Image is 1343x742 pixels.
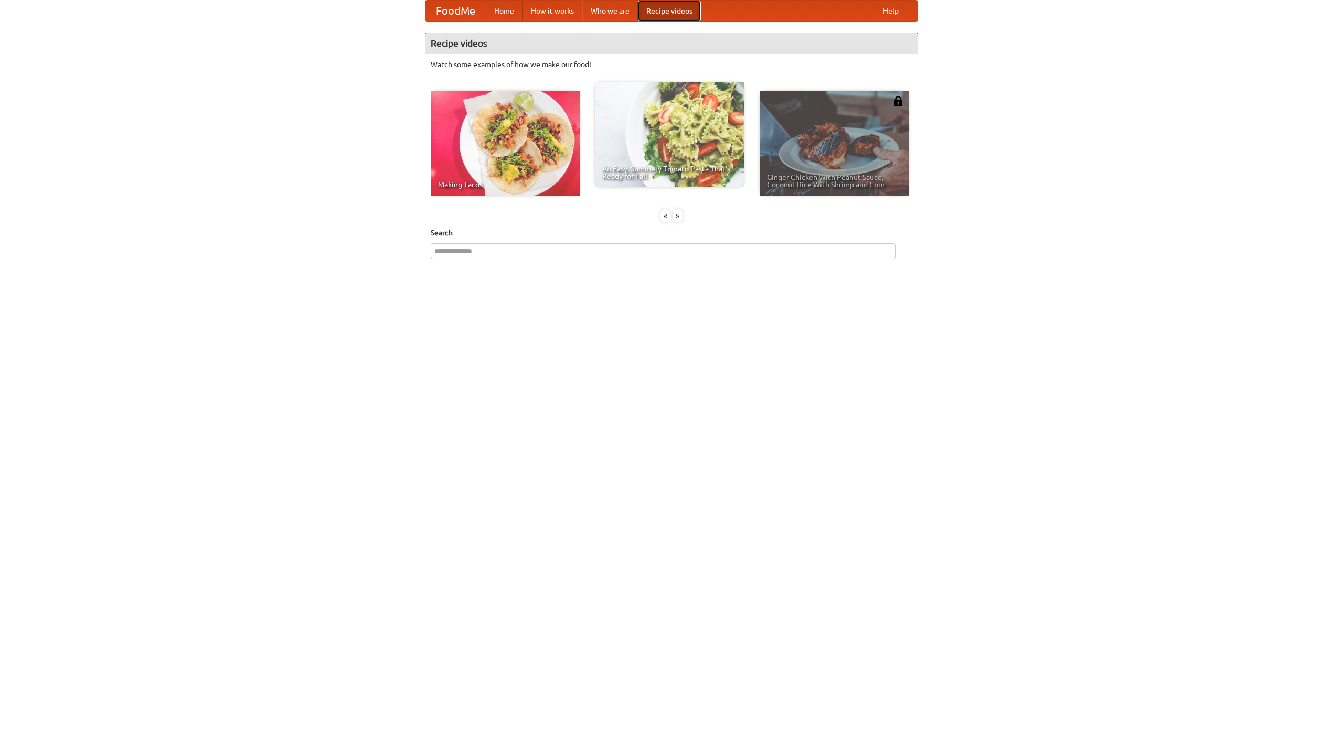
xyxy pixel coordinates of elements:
span: An Easy, Summery Tomato Pasta That's Ready for Fall [602,165,737,180]
div: » [673,209,683,222]
h4: Recipe videos [425,33,918,54]
img: 483408.png [893,96,903,106]
a: FoodMe [425,1,486,21]
p: Watch some examples of how we make our food! [431,59,912,70]
a: Recipe videos [638,1,701,21]
a: Home [486,1,523,21]
a: An Easy, Summery Tomato Pasta That's Ready for Fall [595,82,744,187]
a: Who we are [582,1,638,21]
a: Making Tacos [431,91,580,196]
span: Making Tacos [438,181,572,188]
h5: Search [431,228,912,238]
div: « [660,209,670,222]
a: How it works [523,1,582,21]
a: Help [875,1,907,21]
